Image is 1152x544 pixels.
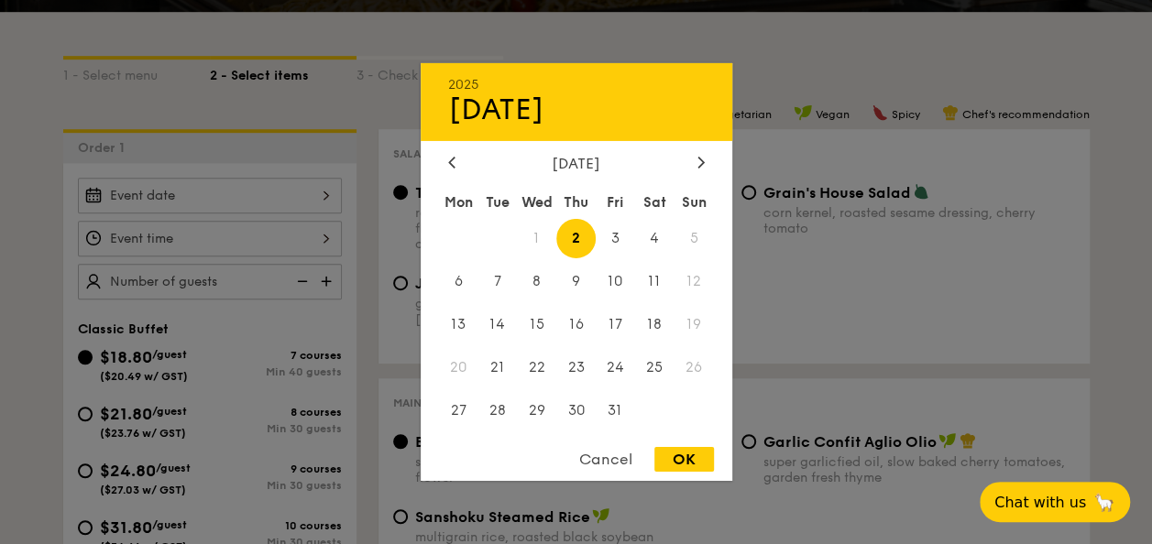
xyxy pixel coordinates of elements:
span: 4 [635,219,675,258]
div: Wed [517,186,556,219]
div: OK [654,447,714,472]
span: 17 [596,305,635,344]
div: Thu [556,186,596,219]
span: 15 [517,305,556,344]
span: 19 [675,305,714,344]
span: 23 [556,347,596,386]
span: 24 [596,347,635,386]
div: Sun [675,186,714,219]
div: Sat [635,186,675,219]
span: 1 [517,219,556,258]
div: Tue [477,186,517,219]
span: 16 [556,305,596,344]
span: 5 [675,219,714,258]
span: 10 [596,262,635,301]
span: 30 [556,390,596,430]
span: 11 [635,262,675,301]
span: 6 [439,262,478,301]
button: Chat with us🦙 [980,482,1130,522]
div: 2025 [448,77,705,92]
div: Mon [439,186,478,219]
span: 🦙 [1093,492,1115,513]
span: 29 [517,390,556,430]
span: 12 [675,262,714,301]
span: 3 [596,219,635,258]
div: [DATE] [448,92,705,127]
div: Fri [596,186,635,219]
span: 8 [517,262,556,301]
span: 13 [439,305,478,344]
div: Cancel [561,447,651,472]
span: 21 [477,347,517,386]
span: 31 [596,390,635,430]
span: 27 [439,390,478,430]
span: 18 [635,305,675,344]
span: 22 [517,347,556,386]
span: 25 [635,347,675,386]
span: 20 [439,347,478,386]
div: [DATE] [448,155,705,172]
span: 7 [477,262,517,301]
span: 14 [477,305,517,344]
span: 2 [556,219,596,258]
span: 28 [477,390,517,430]
span: Chat with us [994,494,1086,511]
span: 26 [675,347,714,386]
span: 9 [556,262,596,301]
